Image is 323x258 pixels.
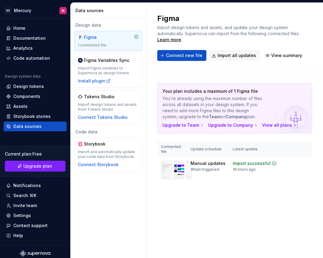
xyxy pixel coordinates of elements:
[162,122,205,128] button: Upgrade to Team
[78,78,111,84] button: Install plugin
[157,32,301,42] span: .
[157,25,300,36] span: Import design tokens and assets, and update your design system automatically. Supernova can impor...
[78,43,139,48] div: 1 connected file
[23,163,52,169] span: Upgrade plan
[5,151,65,157] div: Current plan : Free
[218,52,256,59] span: Import all updates
[78,102,139,112] div: Import design tokens and assets from Tokens Studio
[74,54,142,88] a: Figma Variables SyncImport Figma variables to Supernova as design tokens.Install plugin
[4,211,67,220] a: Settings
[13,103,28,109] div: Assets
[13,233,23,239] div: Help
[157,37,181,43] a: Learn more
[4,231,67,240] button: Help
[229,142,280,157] th: Latest update
[13,203,37,209] div: Invite team
[84,141,113,147] div: Storybook
[13,35,46,41] div: Documentation
[4,82,67,91] a: Design tokens
[5,74,41,79] div: Design system data
[166,52,202,59] span: Connect new file
[262,122,298,128] button: View all plans
[4,221,67,230] button: Contact support
[78,66,139,75] div: Import Figma variables to Supernova as design tokens.
[4,7,12,14] div: SG
[157,50,206,61] button: Connect new file
[78,114,128,120] button: Connect Tokens Studio
[84,34,113,40] div: Figma
[4,23,67,33] a: Home
[13,193,36,199] div: Search ⌘K
[13,113,51,119] div: Storybook stories
[5,161,65,172] a: Upgrade plan
[4,53,67,63] a: Code automation
[157,142,187,157] th: Connected file
[4,92,67,101] a: Components
[74,137,142,171] a: StorybookImport and automatically update your code data from Storybook.Connect Storybook
[13,123,42,129] div: Data sources
[4,122,67,131] a: Data sources
[162,88,265,94] p: Your plan includes a maximum of 1 Figma file
[4,191,67,200] button: Search ⌘K
[262,50,306,61] button: View summary
[13,213,31,219] div: Settings
[13,183,41,189] div: Notifications
[4,33,67,43] a: Documentation
[233,160,271,166] div: Import successful
[225,114,246,119] b: Company
[78,149,139,159] div: Import and automatically update your code data from Storybook.
[13,55,50,61] div: Code automation
[208,122,258,128] button: Upgrade to Company
[13,223,48,229] div: Contact support
[13,83,44,89] div: Design tokens
[62,8,65,13] div: M
[209,50,260,61] button: Import all updates
[191,167,219,172] div: When triggered
[191,160,225,166] div: Manual updates
[1,4,69,17] button: SGMercuryM
[4,112,67,121] a: Storybook stories
[84,94,115,100] div: Tokens Studio
[78,162,118,168] button: Connect Storybook
[75,8,144,14] div: Data sources
[74,90,142,124] a: Tokens StudioImport design tokens and assets from Tokens StudioConnect Tokens Studio
[13,25,25,31] div: Home
[4,181,67,190] button: Notifications
[13,93,40,99] div: Components
[187,142,229,157] th: Update schedule
[157,14,312,23] h2: Figma
[209,114,221,119] b: Team
[74,129,142,135] div: Code data
[4,201,67,210] a: Invite team
[20,250,50,256] svg: Supernova Logo
[4,43,67,53] a: Analytics
[13,45,33,51] div: Analytics
[162,95,265,120] p: You're already using the maximum number of files across all datasets in your design system. If yo...
[271,52,302,59] span: View summary
[4,102,67,111] a: Assets
[74,22,142,28] div: Design data
[233,167,256,172] div: 18 hours ago
[74,31,142,51] a: Figma1 connected file
[84,57,129,63] div: Figma Variables Sync
[14,8,31,14] div: Mercury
